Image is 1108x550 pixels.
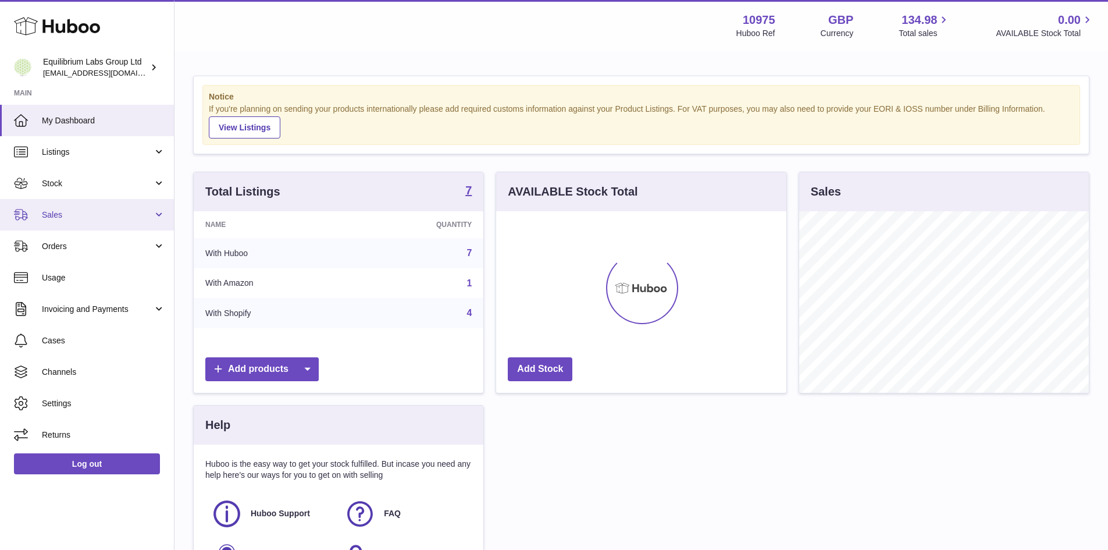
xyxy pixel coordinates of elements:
th: Name [194,211,352,238]
span: Settings [42,398,165,409]
td: With Amazon [194,268,352,299]
p: Huboo is the easy way to get your stock fulfilled. But incase you need any help here's our ways f... [205,459,472,481]
a: Huboo Support [211,498,333,530]
strong: 10975 [743,12,775,28]
span: Orders [42,241,153,252]
span: My Dashboard [42,115,165,126]
h3: Sales [811,184,841,200]
img: huboo@equilibriumlabs.com [14,59,31,76]
span: FAQ [384,508,401,519]
td: With Huboo [194,238,352,268]
strong: 7 [465,184,472,196]
span: [EMAIL_ADDRESS][DOMAIN_NAME] [43,68,171,77]
a: 4 [466,308,472,318]
a: 1 [466,278,472,288]
a: Add products [205,357,319,381]
span: Cases [42,335,165,346]
a: 134.98 Total sales [899,12,950,39]
span: AVAILABLE Stock Total [996,28,1094,39]
strong: GBP [828,12,853,28]
span: Channels [42,367,165,378]
span: Sales [42,210,153,221]
div: Huboo Ref [736,28,775,39]
span: Usage [42,272,165,283]
span: Invoicing and Payments [42,304,153,315]
a: FAQ [344,498,466,530]
h3: Help [205,417,230,433]
span: 134.98 [902,12,937,28]
span: Total sales [899,28,950,39]
span: Huboo Support [251,508,310,519]
div: Equilibrium Labs Group Ltd [43,56,148,79]
h3: Total Listings [205,184,280,200]
a: View Listings [209,116,280,139]
a: Add Stock [508,357,572,381]
span: Returns [42,430,165,441]
th: Quantity [352,211,484,238]
div: If you're planning on sending your products internationally please add required customs informati... [209,104,1074,139]
span: Stock [42,178,153,189]
span: Listings [42,147,153,158]
a: Log out [14,453,160,474]
div: Currency [821,28,854,39]
span: 0.00 [1058,12,1081,28]
a: 0.00 AVAILABLE Stock Total [996,12,1094,39]
a: 7 [465,184,472,198]
td: With Shopify [194,298,352,328]
a: 7 [466,248,472,258]
h3: AVAILABLE Stock Total [508,184,637,200]
strong: Notice [209,91,1074,102]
